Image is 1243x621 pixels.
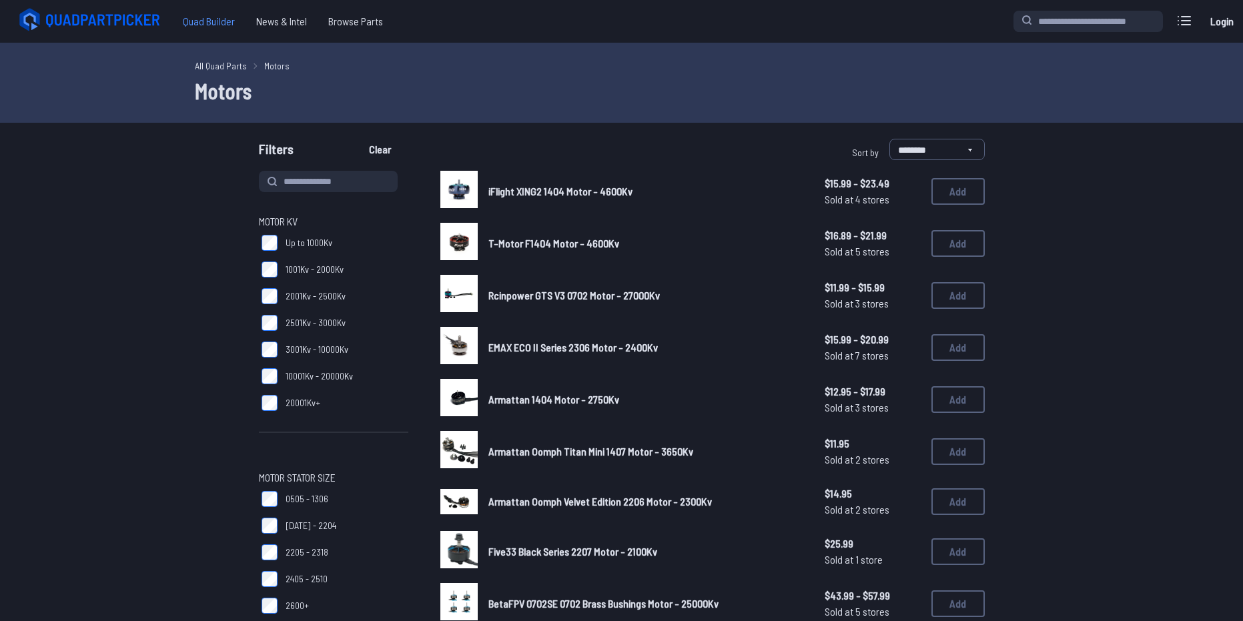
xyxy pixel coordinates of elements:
[931,538,985,565] button: Add
[440,531,478,572] a: image
[286,546,328,559] span: 2205 - 2318
[931,178,985,205] button: Add
[825,243,921,259] span: Sold at 5 stores
[488,545,657,558] span: Five33 Black Series 2207 Motor - 2100Kv
[825,400,921,416] span: Sold at 3 stores
[262,544,278,560] input: 2205 - 2318
[195,75,1049,107] h1: Motors
[825,436,921,452] span: $11.95
[440,379,478,416] img: image
[931,438,985,465] button: Add
[440,431,478,472] a: image
[262,235,278,251] input: Up to 1000Kv
[852,147,879,158] span: Sort by
[825,452,921,468] span: Sold at 2 stores
[488,185,633,197] span: iFlight XING2 1404 Motor - 4600Kv
[286,316,346,330] span: 2501Kv - 3000Kv
[931,488,985,515] button: Add
[889,139,985,160] select: Sort by
[286,492,328,506] span: 0505 - 1306
[358,139,402,160] button: Clear
[262,342,278,358] input: 3001Kv - 10000Kv
[488,289,660,301] span: Rcinpower GTS V3 0702 Motor - 27000Kv
[440,483,478,520] a: image
[488,445,693,458] span: Armattan Oomph Titan Mini 1407 Motor - 3650Kv
[931,334,985,361] button: Add
[488,393,619,406] span: Armattan 1404 Motor - 2750Kv
[825,486,921,502] span: $14.95
[931,282,985,309] button: Add
[440,275,478,312] img: image
[440,583,478,620] img: image
[825,552,921,568] span: Sold at 1 store
[286,599,309,612] span: 2600+
[246,8,318,35] a: News & Intel
[825,536,921,552] span: $25.99
[286,343,348,356] span: 3001Kv - 10000Kv
[825,332,921,348] span: $15.99 - $20.99
[440,223,478,264] a: image
[286,370,353,383] span: 10001Kv - 20000Kv
[286,263,344,276] span: 1001Kv - 2000Kv
[262,491,278,507] input: 0505 - 1306
[488,596,803,612] a: BetaFPV 0702SE 0702 Brass Bushings Motor - 25000Kv
[825,295,921,312] span: Sold at 3 stores
[440,223,478,260] img: image
[488,340,803,356] a: EMAX ECO II Series 2306 Motor - 2400Kv
[488,544,803,560] a: Five33 Black Series 2207 Motor - 2100Kv
[931,590,985,617] button: Add
[259,470,336,486] span: Motor Stator Size
[440,171,478,208] img: image
[825,502,921,518] span: Sold at 2 stores
[262,395,278,411] input: 20001Kv+
[825,191,921,207] span: Sold at 4 stores
[825,348,921,364] span: Sold at 7 stores
[440,531,478,568] img: image
[488,183,803,199] a: iFlight XING2 1404 Motor - 4600Kv
[259,213,298,229] span: Motor KV
[262,288,278,304] input: 2001Kv - 2500Kv
[286,236,332,249] span: Up to 1000Kv
[286,572,328,586] span: 2405 - 2510
[488,494,803,510] a: Armattan Oomph Velvet Edition 2206 Motor - 2300Kv
[262,571,278,587] input: 2405 - 2510
[440,327,478,368] a: image
[1206,8,1238,35] a: Login
[488,237,619,249] span: T-Motor F1404 Motor - 4600Kv
[440,489,478,514] img: image
[825,227,921,243] span: $16.89 - $21.99
[931,386,985,413] button: Add
[264,59,290,73] a: Motors
[259,139,294,165] span: Filters
[440,379,478,420] a: image
[286,396,320,410] span: 20001Kv+
[440,431,478,468] img: image
[825,588,921,604] span: $43.99 - $57.99
[195,59,247,73] a: All Quad Parts
[825,175,921,191] span: $15.99 - $23.49
[488,235,803,251] a: T-Motor F1404 Motor - 4600Kv
[262,518,278,534] input: [DATE] - 2204
[440,275,478,316] a: image
[286,519,336,532] span: [DATE] - 2204
[440,171,478,212] a: image
[488,597,719,610] span: BetaFPV 0702SE 0702 Brass Bushings Motor - 25000Kv
[825,384,921,400] span: $12.95 - $17.99
[488,444,803,460] a: Armattan Oomph Titan Mini 1407 Motor - 3650Kv
[286,289,346,303] span: 2001Kv - 2500Kv
[318,8,394,35] a: Browse Parts
[488,392,803,408] a: Armattan 1404 Motor - 2750Kv
[262,598,278,614] input: 2600+
[262,261,278,277] input: 1001Kv - 2000Kv
[488,341,658,354] span: EMAX ECO II Series 2306 Motor - 2400Kv
[488,287,803,303] a: Rcinpower GTS V3 0702 Motor - 27000Kv
[172,8,246,35] a: Quad Builder
[262,368,278,384] input: 10001Kv - 20000Kv
[262,315,278,331] input: 2501Kv - 3000Kv
[931,230,985,257] button: Add
[825,604,921,620] span: Sold at 5 stores
[440,327,478,364] img: image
